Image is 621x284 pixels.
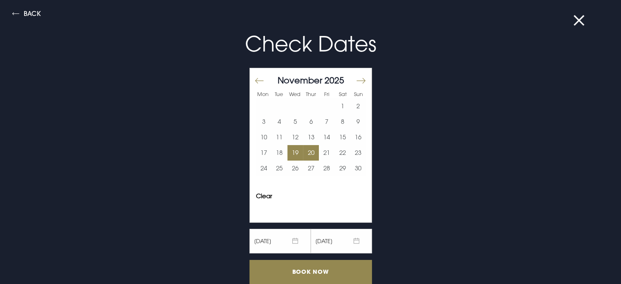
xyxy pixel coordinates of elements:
td: Choose Sunday, November 2, 2025 as your end date. [350,98,366,114]
td: Choose Thursday, November 13, 2025 as your end date. [303,130,319,145]
button: 12 [287,130,303,145]
button: 30 [350,161,366,176]
td: Choose Wednesday, November 12, 2025 as your end date. [287,130,303,145]
button: 27 [303,161,319,176]
button: 3 [256,114,272,130]
button: 9 [350,114,366,130]
td: Choose Saturday, November 1, 2025 as your end date. [334,98,350,114]
td: Choose Friday, November 7, 2025 as your end date. [319,114,335,130]
button: 6 [303,114,319,130]
button: 15 [334,130,350,145]
button: 19 [287,145,303,161]
td: Choose Saturday, November 8, 2025 as your end date. [334,114,350,130]
button: 5 [287,114,303,130]
td: Choose Monday, November 3, 2025 as your end date. [256,114,272,130]
button: 25 [272,161,287,176]
td: Choose Tuesday, November 25, 2025 as your end date. [272,161,287,176]
button: 16 [350,130,366,145]
td: Choose Tuesday, November 11, 2025 as your end date. [272,130,287,145]
td: Choose Friday, November 14, 2025 as your end date. [319,130,335,145]
button: 14 [319,130,335,145]
td: Choose Monday, November 10, 2025 as your end date. [256,130,272,145]
td: Choose Monday, November 24, 2025 as your end date. [256,161,272,176]
span: 2025 [325,75,344,85]
td: Choose Thursday, November 6, 2025 as your end date. [303,114,319,130]
td: Choose Saturday, November 22, 2025 as your end date. [334,145,350,161]
button: 7 [319,114,335,130]
td: Choose Saturday, November 15, 2025 as your end date. [334,130,350,145]
button: Back [12,10,41,20]
button: 11 [272,130,287,145]
span: November [278,75,322,85]
button: 29 [334,161,350,176]
button: 28 [319,161,335,176]
button: 13 [303,130,319,145]
td: Choose Tuesday, November 18, 2025 as your end date. [272,145,287,161]
button: 18 [272,145,287,161]
input: Book Now [249,260,372,284]
td: Choose Thursday, November 20, 2025 as your end date. [303,145,319,161]
button: Move forward to switch to the next month. [356,72,365,89]
button: 24 [256,161,272,176]
td: Choose Sunday, November 30, 2025 as your end date. [350,161,366,176]
td: Choose Tuesday, November 4, 2025 as your end date. [272,114,287,130]
p: Check Dates [116,28,505,60]
td: Choose Thursday, November 27, 2025 as your end date. [303,161,319,176]
td: Choose Friday, November 28, 2025 as your end date. [319,161,335,176]
button: 22 [334,145,350,161]
td: Choose Wednesday, November 5, 2025 as your end date. [287,114,303,130]
td: Choose Sunday, November 9, 2025 as your end date. [350,114,366,130]
button: 4 [272,114,287,130]
button: 20 [303,145,319,161]
button: 17 [256,145,272,161]
td: Choose Saturday, November 29, 2025 as your end date. [334,161,350,176]
span: [DATE] [249,229,311,253]
button: 26 [287,161,303,176]
button: 10 [256,130,272,145]
button: 8 [334,114,350,130]
button: 21 [319,145,335,161]
td: Choose Sunday, November 16, 2025 as your end date. [350,130,366,145]
td: Choose Friday, November 21, 2025 as your end date. [319,145,335,161]
td: Choose Wednesday, November 26, 2025 as your end date. [287,161,303,176]
td: Selected. Wednesday, November 19, 2025 [287,145,303,161]
td: Choose Monday, November 17, 2025 as your end date. [256,145,272,161]
button: 23 [350,145,366,161]
span: [DATE] [311,229,372,253]
button: 1 [334,98,350,114]
button: Move backward to switch to the previous month. [254,72,264,89]
button: 2 [350,98,366,114]
button: Clear [256,193,272,199]
td: Choose Sunday, November 23, 2025 as your end date. [350,145,366,161]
